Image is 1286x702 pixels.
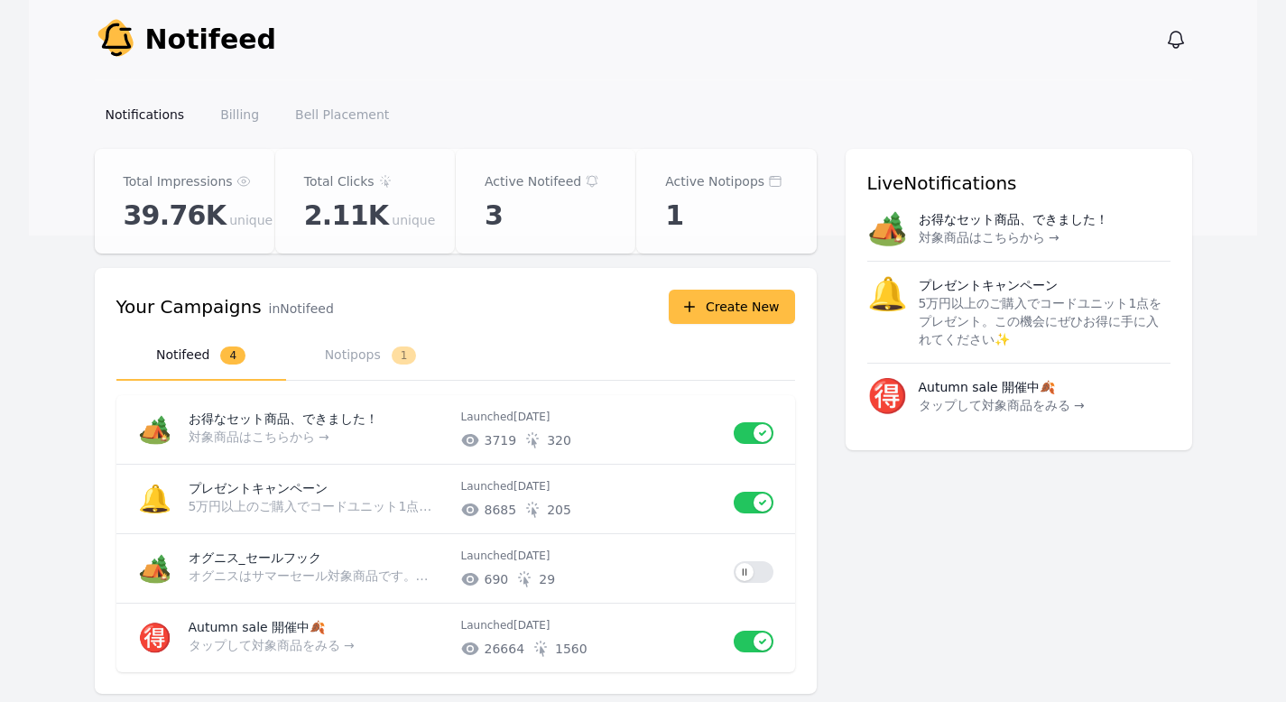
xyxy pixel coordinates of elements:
[189,479,447,497] p: プレゼントキャンペーン
[867,171,1170,196] h3: Live Notifications
[485,199,503,232] span: 3
[116,534,795,603] a: 🏕️オグニス_セールフックオグニスはサマーセール対象商品です。お得に購入できるのは8/31まで。お早めにご確認ください！Launched[DATE]69029
[138,622,171,653] span: 🉐
[189,549,447,567] p: オグニス_セールフック
[145,23,277,56] span: Notifeed
[138,413,171,445] span: 🏕️
[189,428,439,446] p: 対象商品はこちらから →
[669,290,795,324] button: Create New
[867,378,908,414] span: 🉐
[485,171,581,192] p: Active Notifeed
[461,410,719,424] p: Launched
[665,199,683,232] span: 1
[513,411,550,423] time: 2025-10-02T03:28:52.741Z
[304,199,389,232] span: 2.11K
[919,228,1108,246] p: 対象商品はこちらから →
[116,294,262,319] h3: Your Campaigns
[392,346,417,365] span: 1
[116,604,795,672] a: 🉐Autumn sale 開催中🍂タップして対象商品をみる →Launched[DATE]266641560
[189,410,447,428] p: お得なセット商品、できました！
[304,171,375,192] p: Total Clicks
[189,618,447,636] p: Autumn sale 開催中🍂
[555,640,587,658] span: # of unique clicks
[547,501,571,519] span: # of unique clicks
[665,171,764,192] p: Active Notipops
[116,465,795,533] a: 🔔プレゼントキャンペーン5万円以上のご購入でコードユニット1点をプレゼント。この機会にぜひお得に手に入れてください✨Launched[DATE]8685205
[138,552,171,584] span: 🏕️
[513,480,550,493] time: 2025-09-20T00:53:52.828Z
[220,346,245,365] span: 4
[919,294,1170,348] p: 5万円以上のご購入でコードユニット1点をプレゼント。この機会にぜひお得に手に入れてください✨
[116,331,286,381] button: Notifeed4
[485,501,517,519] span: # of unique impressions
[209,98,270,131] a: Billing
[461,549,719,563] p: Launched
[95,98,196,131] a: Notifications
[461,479,719,494] p: Launched
[229,211,273,229] span: unique
[189,497,439,515] p: 5万円以上のご購入でコードユニット1点をプレゼント。この機会にぜひお得に手に入れてください✨
[867,210,908,246] span: 🏕️
[919,210,1108,228] p: お得なセット商品、できました！
[513,619,550,632] time: 2025-08-13T14:12:34.913Z
[95,18,138,61] img: Your Company
[539,570,555,588] span: # of unique clicks
[284,98,400,131] a: Bell Placement
[116,331,795,381] nav: Tabs
[138,483,171,514] span: 🔔
[286,331,456,381] button: Notipops1
[867,276,908,348] span: 🔔
[919,378,1056,396] p: Autumn sale 開催中🍂
[116,395,795,464] a: 🏕️お得なセット商品、できました！対象商品はこちらから →Launched[DATE]3719320
[485,640,525,658] span: # of unique impressions
[919,276,1058,294] p: プレゼントキャンペーン
[189,636,439,654] p: タップして対象商品をみる →
[124,199,227,232] span: 39.76K
[392,211,435,229] span: unique
[189,567,439,585] p: オグニスはサマーセール対象商品です。お得に購入できるのは8/31まで。お早めにご確認ください！
[461,618,719,633] p: Launched
[485,570,509,588] span: # of unique impressions
[919,396,1085,414] p: タップして対象商品をみる →
[269,300,334,318] p: in Notifeed
[547,431,571,449] span: # of unique clicks
[485,431,517,449] span: # of unique impressions
[124,171,233,192] p: Total Impressions
[95,18,277,61] a: Notifeed
[513,550,550,562] time: 2025-08-22T01:03:02.936Z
